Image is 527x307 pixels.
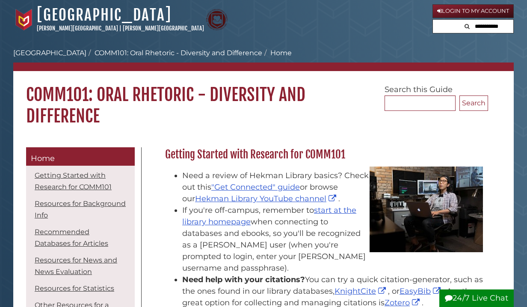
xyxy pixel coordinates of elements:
[35,228,108,247] a: Recommended Databases for Articles
[182,206,356,227] a: start at the library homepage
[35,256,117,276] a: Resources for News and News Evaluation
[26,147,135,166] a: Home
[13,49,86,57] a: [GEOGRAPHIC_DATA]
[31,154,55,163] span: Home
[95,49,262,57] a: COMM101: Oral Rhetoric - Diversity and Difference
[465,24,470,29] i: Search
[182,275,305,284] strong: Need help with your citations?
[335,286,388,296] a: KnightCite
[161,148,488,161] h2: Getting Started with Research for COMM101
[462,20,472,31] button: Search
[206,9,228,30] img: Calvin Theological Seminary
[439,289,514,307] button: 24/7 Live Chat
[211,182,300,192] a: "Get Connected" guide
[123,25,204,32] a: [PERSON_NAME][GEOGRAPHIC_DATA]
[400,286,443,296] a: EasyBib
[13,71,514,127] h1: COMM101: Oral Rhetoric - Diversity and Difference
[35,284,114,292] a: Resources for Statistics
[182,170,484,205] li: Need a review of Hekman Library basics? Check out this or browse our .
[37,6,172,24] a: [GEOGRAPHIC_DATA]
[262,48,292,58] li: Home
[13,9,35,30] img: Calvin University
[13,48,514,71] nav: breadcrumb
[35,200,126,219] a: Resources for Background Info
[119,25,121,32] span: |
[459,95,488,111] button: Search
[195,194,338,203] a: Hekman Library YouTube channel
[35,171,112,191] a: Getting Started with Research for COMM101
[432,4,514,18] a: Login to My Account
[37,25,118,32] a: [PERSON_NAME][GEOGRAPHIC_DATA]
[182,205,484,274] li: If you're off-campus, remember to when connecting to databases and ebooks, so you'll be recognize...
